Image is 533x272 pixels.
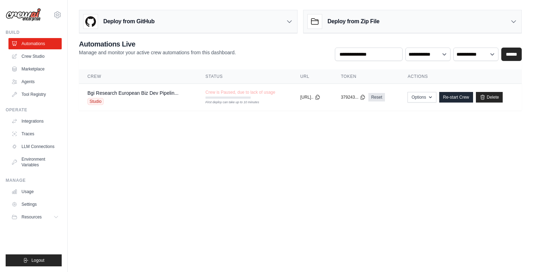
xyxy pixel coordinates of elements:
[8,141,62,152] a: LLM Connections
[8,116,62,127] a: Integrations
[79,69,197,84] th: Crew
[6,254,62,266] button: Logout
[408,92,436,103] button: Options
[6,8,41,21] img: Logo
[8,199,62,210] a: Settings
[87,98,104,105] span: Studio
[6,30,62,35] div: Build
[332,69,399,84] th: Token
[103,17,154,26] h3: Deploy from GitHub
[439,92,473,103] a: Re-start Crew
[399,69,522,84] th: Actions
[341,94,366,100] button: 379243...
[8,154,62,171] a: Environment Variables
[6,107,62,113] div: Operate
[79,49,236,56] p: Manage and monitor your active crew automations from this dashboard.
[8,38,62,49] a: Automations
[206,100,251,105] div: First deploy can take up to 10 minutes
[8,76,62,87] a: Agents
[84,14,98,29] img: GitHub Logo
[292,69,332,84] th: URL
[31,258,44,263] span: Logout
[87,90,178,96] a: Bgi Research European Biz Dev Pipelin...
[8,51,62,62] a: Crew Studio
[8,63,62,75] a: Marketplace
[327,17,379,26] h3: Deploy from Zip File
[476,92,503,103] a: Delete
[22,214,42,220] span: Resources
[6,178,62,183] div: Manage
[8,186,62,197] a: Usage
[197,69,292,84] th: Status
[368,93,385,101] a: Reset
[8,128,62,140] a: Traces
[79,39,236,49] h2: Automations Live
[8,211,62,223] button: Resources
[8,89,62,100] a: Tool Registry
[206,89,275,95] span: Crew is Paused, due to lack of usage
